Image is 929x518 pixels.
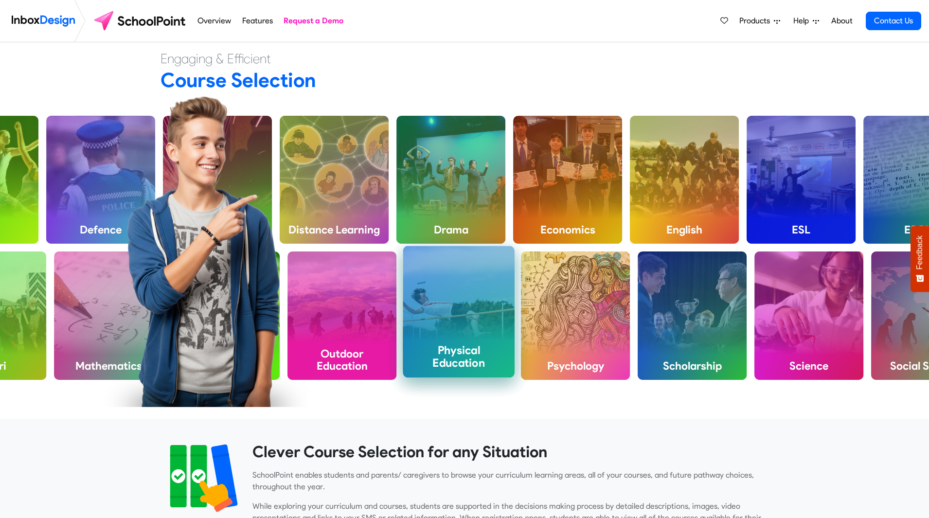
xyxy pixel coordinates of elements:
[287,339,396,380] h4: Outdoor Education
[513,215,622,244] h4: Economics
[789,11,823,31] a: Help
[630,215,739,244] h4: English
[521,352,630,380] h4: Psychology
[754,352,863,380] h4: Science
[161,68,768,92] h2: Course Selection
[104,96,309,407] img: boy_pointing_to_right.png
[638,352,747,380] h4: Scholarship
[161,50,768,68] h4: Engaging & Efficient
[195,11,234,31] a: Overview
[239,11,275,31] a: Features
[46,215,155,244] h4: Defence
[168,442,238,512] img: 2022_01_13_icon_course_selection.svg
[747,215,856,244] h4: ESL
[281,11,346,31] a: Request a Demo
[911,226,929,292] button: Feedback - Show survey
[280,215,389,244] h4: Distance Learning
[403,336,515,377] h4: Physical Education
[866,12,921,30] a: Contact Us
[54,352,163,380] h4: Mathematics
[793,15,813,27] span: Help
[396,215,505,244] h4: Drama
[252,442,761,462] heading: Clever Course Selection for any Situation
[735,11,784,31] a: Products
[89,9,192,33] img: schoolpoint logo
[739,15,774,27] span: Products
[252,469,761,493] p: SchoolPoint enables students and parents/ caregivers to browse your curriculum learning areas, al...
[828,11,855,31] a: About
[915,235,924,269] span: Feedback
